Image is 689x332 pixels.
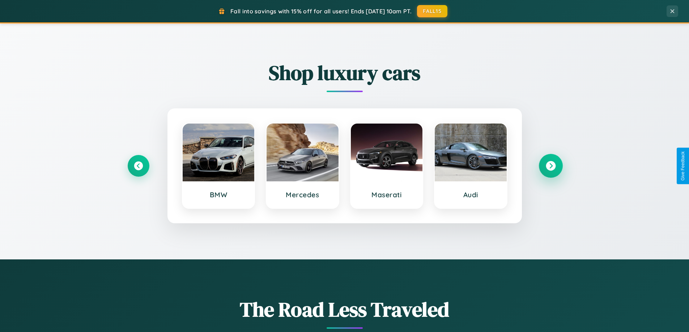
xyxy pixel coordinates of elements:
span: Fall into savings with 15% off for all users! Ends [DATE] 10am PT. [230,8,412,15]
h3: Maserati [358,190,416,199]
h1: The Road Less Traveled [128,296,562,323]
h3: BMW [190,190,247,199]
div: Give Feedback [680,151,685,181]
h2: Shop luxury cars [128,59,562,87]
h3: Mercedes [274,190,331,199]
h3: Audi [442,190,499,199]
button: FALL15 [417,5,447,17]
